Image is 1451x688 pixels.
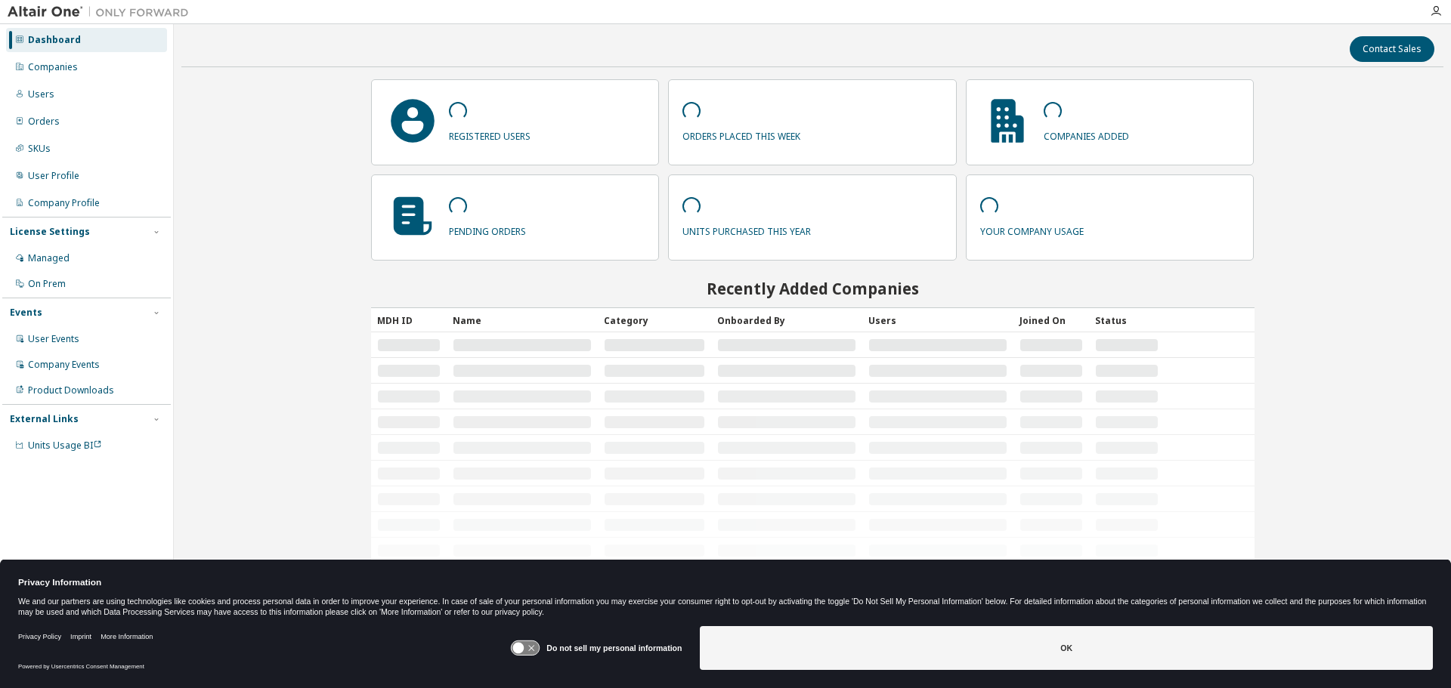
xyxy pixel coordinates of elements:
[28,252,70,264] div: Managed
[28,88,54,100] div: Users
[377,308,441,332] div: MDH ID
[371,279,1255,298] h2: Recently Added Companies
[682,125,800,143] p: orders placed this week
[28,384,114,396] div: Product Downloads
[604,308,705,332] div: Category
[28,359,100,371] div: Company Events
[449,125,531,143] p: registered users
[1095,308,1159,332] div: Status
[28,61,78,73] div: Companies
[682,221,811,238] p: units purchased this year
[453,308,592,332] div: Name
[717,308,856,332] div: Onboarded By
[1350,36,1434,62] button: Contact Sales
[28,333,79,345] div: User Events
[28,143,51,155] div: SKUs
[868,308,1007,332] div: Users
[1044,125,1129,143] p: companies added
[10,413,79,425] div: External Links
[1019,308,1083,332] div: Joined On
[28,116,60,128] div: Orders
[449,221,526,238] p: pending orders
[10,307,42,319] div: Events
[28,170,79,182] div: User Profile
[980,221,1084,238] p: your company usage
[28,34,81,46] div: Dashboard
[28,197,100,209] div: Company Profile
[10,226,90,238] div: License Settings
[28,278,66,290] div: On Prem
[28,439,102,452] span: Units Usage BI
[8,5,196,20] img: Altair One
